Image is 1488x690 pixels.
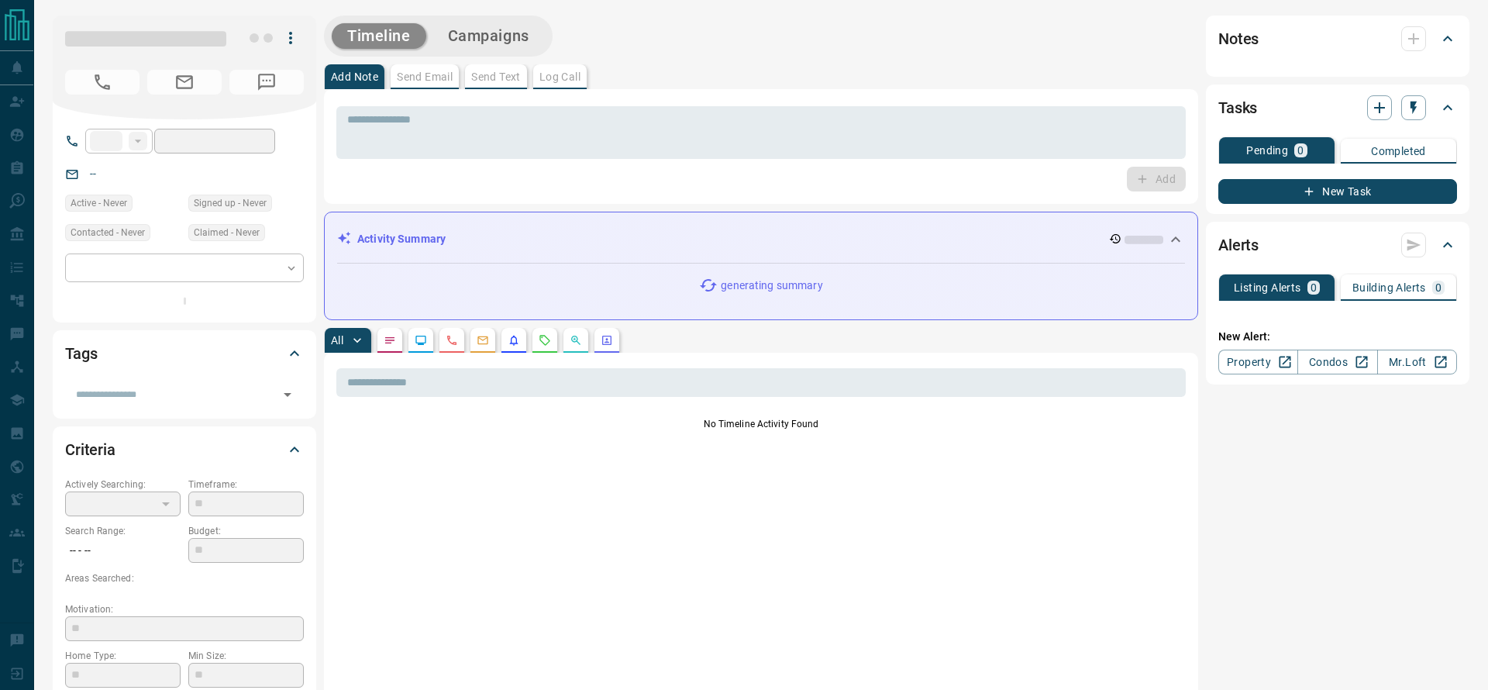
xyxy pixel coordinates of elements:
[477,334,489,347] svg: Emails
[188,524,304,538] p: Budget:
[1435,282,1441,293] p: 0
[65,478,181,492] p: Actively Searching:
[65,538,181,564] p: -- - --
[1311,282,1317,293] p: 0
[277,384,298,405] button: Open
[357,231,446,247] p: Activity Summary
[1218,20,1457,57] div: Notes
[194,225,260,240] span: Claimed - Never
[65,341,97,366] h2: Tags
[65,524,181,538] p: Search Range:
[336,417,1186,431] p: No Timeline Activity Found
[331,71,378,82] p: Add Note
[1377,350,1457,374] a: Mr.Loft
[331,335,343,346] p: All
[1218,89,1457,126] div: Tasks
[1218,329,1457,345] p: New Alert:
[65,335,304,372] div: Tags
[601,334,613,347] svg: Agent Actions
[1371,146,1426,157] p: Completed
[1218,350,1298,374] a: Property
[1297,145,1304,156] p: 0
[71,195,127,211] span: Active - Never
[508,334,520,347] svg: Listing Alerts
[194,195,267,211] span: Signed up - Never
[65,571,304,585] p: Areas Searched:
[147,70,222,95] span: No Email
[229,70,304,95] span: No Number
[432,23,545,49] button: Campaigns
[1234,282,1301,293] p: Listing Alerts
[1218,233,1259,257] h2: Alerts
[71,225,145,240] span: Contacted - Never
[384,334,396,347] svg: Notes
[1218,95,1257,120] h2: Tasks
[1218,179,1457,204] button: New Task
[188,478,304,492] p: Timeframe:
[1297,350,1377,374] a: Condos
[570,334,582,347] svg: Opportunities
[1218,26,1259,51] h2: Notes
[1246,145,1288,156] p: Pending
[90,167,96,180] a: --
[1218,226,1457,264] div: Alerts
[65,70,139,95] span: No Number
[539,334,551,347] svg: Requests
[65,437,115,462] h2: Criteria
[65,602,304,616] p: Motivation:
[65,431,304,468] div: Criteria
[65,649,181,663] p: Home Type:
[188,649,304,663] p: Min Size:
[721,278,822,294] p: generating summary
[446,334,458,347] svg: Calls
[332,23,426,49] button: Timeline
[337,225,1185,254] div: Activity Summary
[415,334,427,347] svg: Lead Browsing Activity
[1352,282,1426,293] p: Building Alerts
